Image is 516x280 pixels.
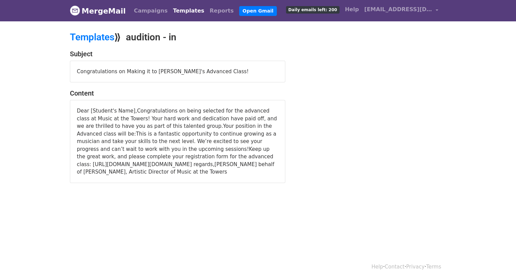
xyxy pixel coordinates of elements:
span: [EMAIL_ADDRESS][DOMAIN_NAME] [364,5,432,14]
h4: Subject [70,50,285,58]
a: Open Gmail [239,6,277,16]
a: Terms [426,264,441,270]
div: Congratulations on Making it to [PERSON_NAME]'s Advanced Class! [70,61,285,82]
a: [EMAIL_ADDRESS][DOMAIN_NAME] [362,3,441,19]
h4: Content [70,89,285,97]
div: Dear [Student's Name],Congratulations on being selected for the advanced class at Music at the To... [77,107,278,176]
a: Help [371,264,383,270]
a: Campaigns [131,4,170,18]
span: Daily emails left: 200 [286,6,340,14]
h2: ⟫ audition - in [70,32,318,43]
a: Templates [170,4,207,18]
a: MergeMail [70,4,126,18]
a: Reports [207,4,236,18]
a: Contact [385,264,404,270]
a: Daily emails left: 200 [283,3,342,16]
img: MergeMail logo [70,5,80,16]
a: Templates [70,32,114,43]
a: Help [342,3,362,16]
a: Privacy [406,264,424,270]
